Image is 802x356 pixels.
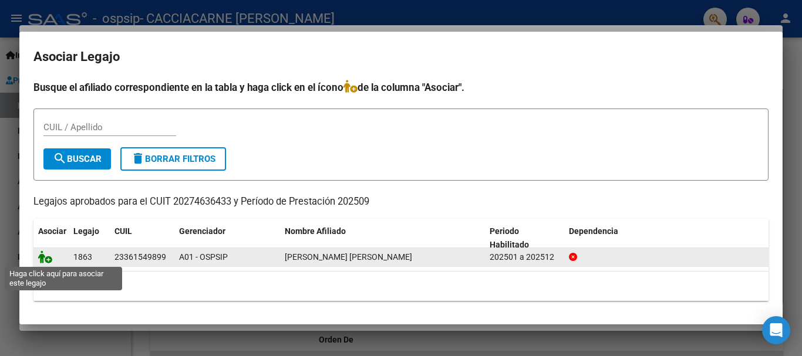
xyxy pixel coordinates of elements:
[179,252,228,262] span: A01 - OSPSIP
[174,219,280,257] datatable-header-cell: Gerenciador
[43,148,111,169] button: Buscar
[490,250,560,264] div: 202501 a 202512
[490,226,529,249] span: Periodo Habilitado
[33,80,769,95] h4: Busque el afiliado correspondiente en la tabla y haga click en el ícono de la columna "Asociar".
[179,226,225,236] span: Gerenciador
[69,219,110,257] datatable-header-cell: Legajo
[53,154,102,164] span: Buscar
[38,226,66,236] span: Asociar
[485,219,564,257] datatable-header-cell: Periodo Habilitado
[762,316,790,344] div: Open Intercom Messenger
[114,226,132,236] span: CUIL
[33,195,769,209] p: Legajos aprobados para el CUIT 20274636433 y Período de Prestación 202509
[569,226,618,236] span: Dependencia
[120,147,226,171] button: Borrar Filtros
[114,250,166,264] div: 23361549899
[285,252,412,262] span: KIRCHNER JONATHAN DAVID
[33,46,769,68] h2: Asociar Legajo
[53,151,67,165] mat-icon: search
[33,219,69,257] datatable-header-cell: Asociar
[285,226,346,236] span: Nombre Afiliado
[280,219,485,257] datatable-header-cell: Nombre Afiliado
[131,151,145,165] mat-icon: delete
[33,272,769,301] div: 1 registros
[131,154,215,164] span: Borrar Filtros
[73,226,99,236] span: Legajo
[110,219,174,257] datatable-header-cell: CUIL
[564,219,769,257] datatable-header-cell: Dependencia
[73,252,92,262] span: 1863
